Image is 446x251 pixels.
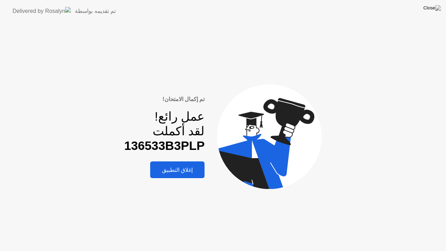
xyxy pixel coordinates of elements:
b: 136533B3PLP [124,139,205,152]
div: تم إكمال الامتحان! [124,95,205,104]
img: Delivered by Rosalyn [13,7,71,15]
button: إغلاق التطبيق [150,161,205,178]
img: Close [423,5,441,11]
div: عمل رائع! لقد أكملت [124,109,205,153]
div: تم تقديمه بواسطة [75,7,116,15]
div: إغلاق التطبيق [152,167,202,173]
